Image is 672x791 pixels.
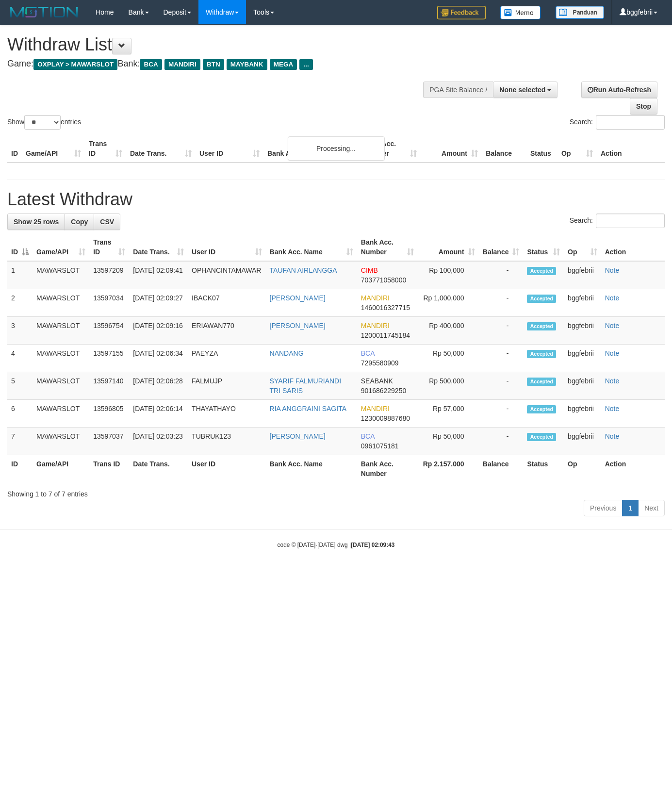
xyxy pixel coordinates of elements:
[361,377,393,385] span: SEABANK
[526,135,557,163] th: Status
[500,6,541,19] img: Button%20Memo.svg
[605,377,620,385] a: Note
[164,59,200,70] span: MANDIRI
[7,345,33,372] td: 4
[418,345,479,372] td: Rp 50,000
[527,322,556,330] span: Accepted
[564,400,601,428] td: bggfebrii
[351,542,394,548] strong: [DATE] 02:09:43
[581,82,657,98] a: Run Auto-Refresh
[361,359,399,367] span: Copy 7295580909 to clipboard
[493,82,557,98] button: None selected
[188,372,265,400] td: FALMUJP
[7,428,33,455] td: 7
[418,261,479,289] td: Rp 100,000
[270,322,326,330] a: [PERSON_NAME]
[527,350,556,358] span: Accepted
[33,59,117,70] span: OXPLAY > MAWARSLOT
[570,115,665,130] label: Search:
[479,455,524,483] th: Balance
[33,289,89,317] td: MAWARSLOT
[7,5,81,19] img: MOTION_logo.png
[622,500,639,516] a: 1
[7,214,65,230] a: Show 25 rows
[188,428,265,455] td: TUBRUK123
[203,59,224,70] span: BTN
[479,261,524,289] td: -
[564,372,601,400] td: bggfebrii
[129,261,188,289] td: [DATE] 02:09:41
[270,266,337,274] a: TAUFAN AIRLANGGA
[357,233,418,261] th: Bank Acc. Number: activate to sort column ascending
[129,233,188,261] th: Date Trans.: activate to sort column ascending
[270,405,346,412] a: RIA ANGGRAINI SAGITA
[418,455,479,483] th: Rp 2.157.000
[65,214,94,230] a: Copy
[479,372,524,400] td: -
[188,261,265,289] td: OPHANCINTAMAWAR
[361,387,406,395] span: Copy 901686229250 to clipboard
[479,289,524,317] td: -
[361,405,390,412] span: MANDIRI
[266,233,357,261] th: Bank Acc. Name: activate to sort column ascending
[33,400,89,428] td: MAWARSLOT
[7,261,33,289] td: 1
[360,135,421,163] th: Bank Acc. Number
[129,289,188,317] td: [DATE] 02:09:27
[556,6,604,19] img: panduan.png
[85,135,126,163] th: Trans ID
[33,372,89,400] td: MAWARSLOT
[299,59,312,70] span: ...
[361,414,410,422] span: Copy 1230009887680 to clipboard
[361,266,378,274] span: CIMB
[361,294,390,302] span: MANDIRI
[418,372,479,400] td: Rp 500,000
[564,428,601,455] td: bggfebrii
[33,317,89,345] td: MAWARSLOT
[188,400,265,428] td: THAYATHAYO
[418,428,479,455] td: Rp 50,000
[596,214,665,228] input: Search:
[129,455,188,483] th: Date Trans.
[188,289,265,317] td: IBACK07
[605,349,620,357] a: Note
[482,135,526,163] th: Balance
[7,35,438,54] h1: Withdraw List
[418,289,479,317] td: Rp 1,000,000
[7,485,665,499] div: Showing 1 to 7 of 7 entries
[22,135,85,163] th: Game/API
[361,331,410,339] span: Copy 1200011745184 to clipboard
[7,233,33,261] th: ID: activate to sort column descending
[129,317,188,345] td: [DATE] 02:09:16
[564,233,601,261] th: Op: activate to sort column ascending
[89,345,129,372] td: 13597155
[188,233,265,261] th: User ID: activate to sort column ascending
[361,276,406,284] span: Copy 703771058000 to clipboard
[479,233,524,261] th: Balance: activate to sort column ascending
[188,317,265,345] td: ERIAWAN770
[33,233,89,261] th: Game/API: activate to sort column ascending
[605,405,620,412] a: Note
[630,98,657,115] a: Stop
[596,115,665,130] input: Search:
[638,500,665,516] a: Next
[129,428,188,455] td: [DATE] 02:03:23
[7,372,33,400] td: 5
[270,432,326,440] a: [PERSON_NAME]
[564,345,601,372] td: bggfebrii
[89,261,129,289] td: 13597209
[89,455,129,483] th: Trans ID
[479,317,524,345] td: -
[270,294,326,302] a: [PERSON_NAME]
[270,349,304,357] a: NANDANG
[418,400,479,428] td: Rp 57,000
[527,267,556,275] span: Accepted
[129,372,188,400] td: [DATE] 02:06:28
[361,304,410,312] span: Copy 1460016327715 to clipboard
[361,442,399,450] span: Copy 0961075181 to clipboard
[7,135,22,163] th: ID
[89,428,129,455] td: 13597037
[357,455,418,483] th: Bank Acc. Number
[188,345,265,372] td: PAEYZA
[527,405,556,413] span: Accepted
